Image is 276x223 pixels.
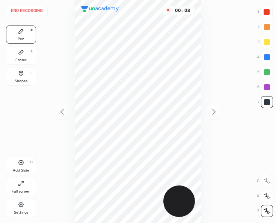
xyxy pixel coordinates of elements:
[15,58,27,62] div: Eraser
[30,50,33,54] div: E
[257,205,273,217] div: Z
[173,8,192,13] div: 00 : 08
[18,37,24,41] div: Pen
[14,211,28,214] div: Settings
[258,6,273,18] div: 1
[258,96,273,108] div: 7
[30,160,33,164] div: H
[15,79,27,83] div: Shapes
[6,6,48,15] button: End recording
[81,6,119,12] img: logo.38c385cc.svg
[257,51,273,63] div: 4
[257,81,273,93] div: 6
[30,71,33,75] div: L
[13,169,29,172] div: Add Slide
[12,190,30,193] div: Full screen
[258,21,273,33] div: 2
[257,175,273,187] div: C
[30,181,33,185] div: F
[257,66,273,78] div: 5
[30,29,33,33] div: P
[257,190,273,202] div: X
[258,36,273,48] div: 3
